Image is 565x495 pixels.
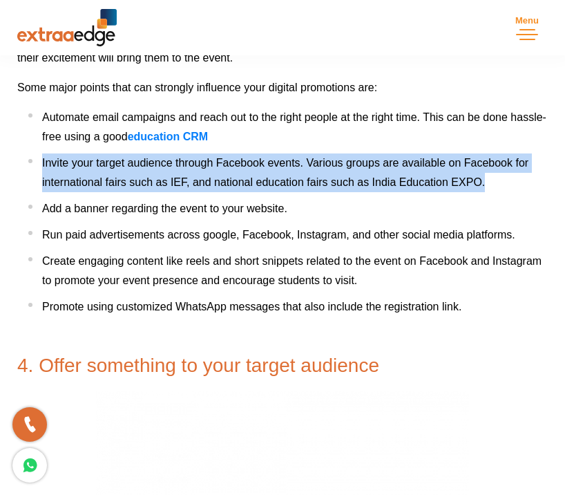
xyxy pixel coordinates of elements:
[42,255,542,286] span: Create engaging content like reels and short snippets related to the event on Facebook and Instag...
[42,157,528,188] span: Invite your target audience through Facebook events. Various groups are available on Facebook for...
[128,131,208,142] a: education CRM
[42,301,461,312] span: Promote using customized WhatsApp messages that also include the registration link.
[17,82,377,93] span: Some major points that can strongly influence your digital promotions are:
[42,111,546,142] span: Automate email campaigns and reach out to the right people at the right time. This can be done ha...
[506,7,548,48] button: Toggle navigation
[42,229,515,241] span: Run paid advertisements across google, Facebook, Instagram, and other social media platforms.
[42,203,287,214] span: Add a banner regarding the event to your website.
[17,355,379,376] span: 4. Offer something to your target audience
